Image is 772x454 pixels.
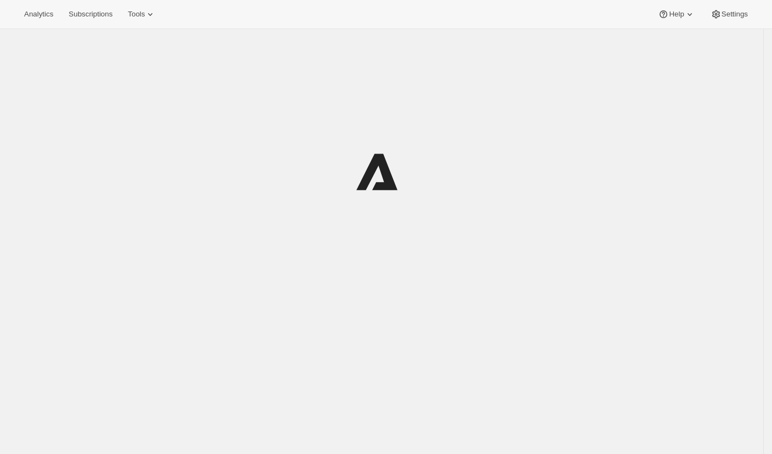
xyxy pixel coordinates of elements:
button: Analytics [18,7,60,22]
span: Analytics [24,10,53,19]
button: Settings [704,7,754,22]
span: Tools [128,10,145,19]
button: Subscriptions [62,7,119,22]
button: Help [651,7,701,22]
span: Subscriptions [69,10,112,19]
button: Tools [121,7,162,22]
span: Help [669,10,684,19]
span: Settings [722,10,748,19]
